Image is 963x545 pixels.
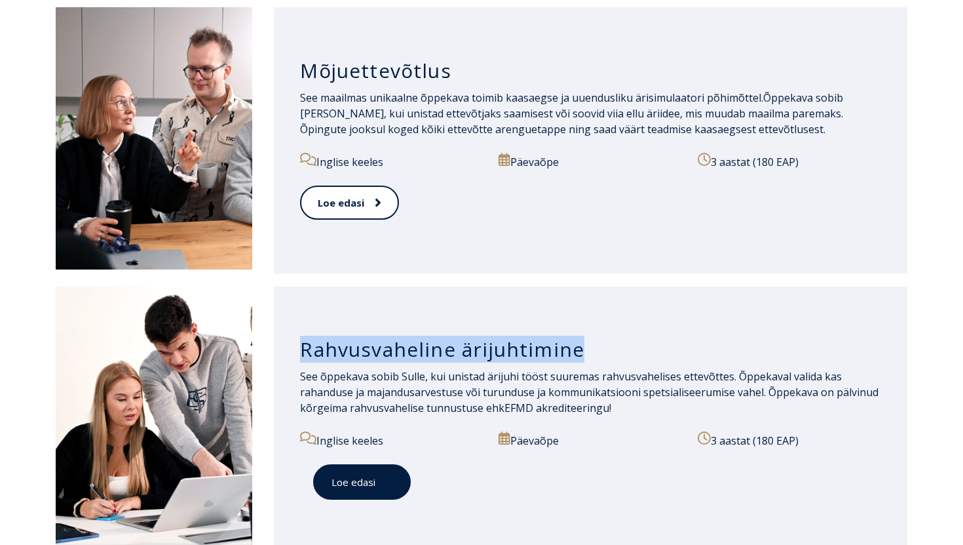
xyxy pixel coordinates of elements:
p: Inglise keeles [300,153,483,170]
p: Päevaõpe [499,153,682,170]
a: EFMD akrediteeringu [504,401,609,415]
span: Õppekava sobib [PERSON_NAME], kui unistad ettevõtjaks saamisest või soovid viia ellu äriidee, mis... [300,91,843,136]
h3: Rahvusvaheline ärijuhtimine [300,337,881,362]
p: 3 aastat (180 EAP) [698,153,868,170]
p: 3 aastat (180 EAP) [698,432,881,449]
h3: Mõjuettevõtlus [300,58,881,83]
span: See maailmas unikaalne õppekava toimib kaasaegse ja uuendusliku ärisimulaatori põhimõttel. [300,91,763,105]
span: See õppekava sobib Sulle, kui unistad ärijuhi tööst suuremas rahvusvahelises ettevõttes. Õppekava... [300,369,878,415]
a: Loe edasi [313,464,411,500]
a: Loe edasi [300,186,399,220]
p: Päevaõpe [499,432,682,449]
img: Mõjuettevõtlus [56,7,252,270]
p: Inglise keeles [300,432,483,449]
